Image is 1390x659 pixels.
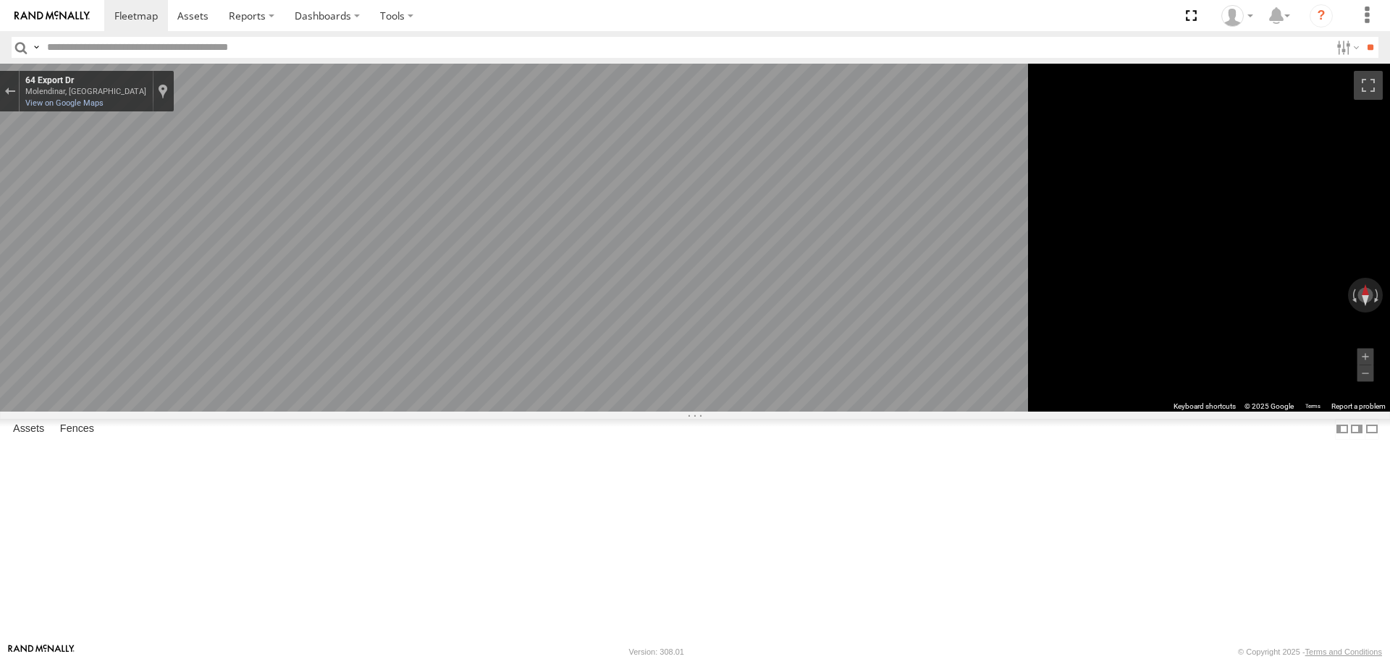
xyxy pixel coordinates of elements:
[158,83,168,99] a: Show location on map
[8,645,75,659] a: Visit our Website
[1244,402,1294,410] span: © 2025 Google
[1305,403,1320,409] a: Terms (opens in new tab)
[1373,278,1383,313] button: Rotate clockwise
[30,37,42,58] label: Search Query
[53,420,101,440] label: Fences
[1349,419,1364,440] label: Dock Summary Table to the Right
[1348,278,1358,313] button: Rotate counterclockwise
[1358,278,1373,313] button: Reset the view
[25,75,146,87] div: 64 Export Dr
[1357,365,1374,381] button: Zoom out
[1335,419,1349,440] label: Dock Summary Table to the Left
[629,647,684,656] div: Version: 308.01
[1331,402,1386,410] a: Report a problem
[1174,401,1236,412] button: Keyboard shortcuts
[1331,37,1362,58] label: Search Filter Options
[1310,4,1333,27] i: ?
[1238,647,1382,656] div: © Copyright 2025 -
[6,420,51,440] label: Assets
[1305,647,1382,656] a: Terms and Conditions
[1216,5,1258,27] div: Danielle Caldwell
[25,98,104,108] a: View on Google Maps
[25,87,146,96] div: Molendinar, [GEOGRAPHIC_DATA]
[14,11,90,21] img: rand-logo.svg
[1365,419,1379,440] label: Hide Summary Table
[1357,348,1374,365] button: Zoom in
[1354,71,1383,100] button: Toggle fullscreen view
